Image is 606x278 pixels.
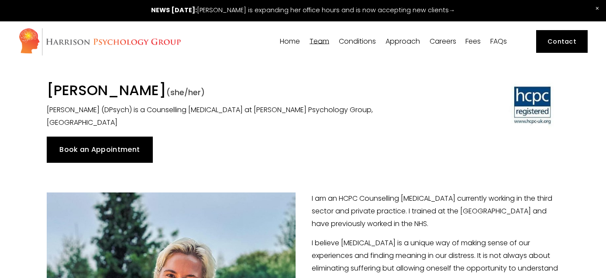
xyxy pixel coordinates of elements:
a: Fees [465,37,481,45]
a: folder dropdown [339,37,376,45]
span: Team [310,38,329,45]
a: Contact [536,30,588,53]
a: folder dropdown [386,37,420,45]
p: I am an HCPC Counselling [MEDICAL_DATA] currently working in the third sector and private practic... [47,192,559,230]
a: FAQs [490,37,507,45]
a: folder dropdown [310,37,329,45]
a: Home [280,37,300,45]
a: Careers [430,37,456,45]
span: Approach [386,38,420,45]
h1: [PERSON_NAME] [47,82,427,101]
p: [PERSON_NAME] (DPsych) is a Counselling [MEDICAL_DATA] at [PERSON_NAME] Psychology Group, [GEOGRA... [47,104,427,129]
span: (she/her) [166,87,205,98]
a: Book an Appointment [47,137,153,163]
img: Harrison Psychology Group [18,27,181,56]
span: Conditions [339,38,376,45]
